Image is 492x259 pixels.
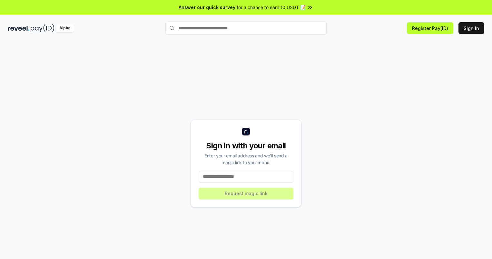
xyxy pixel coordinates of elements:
button: Sign In [458,22,484,34]
span: for a chance to earn 10 USDT 📝 [237,4,306,11]
span: Answer our quick survey [179,4,235,11]
button: Register Pay(ID) [407,22,453,34]
img: pay_id [31,24,54,32]
img: reveel_dark [8,24,29,32]
div: Alpha [56,24,74,32]
div: Enter your email address and we’ll send a magic link to your inbox. [199,152,293,166]
img: logo_small [242,128,250,135]
div: Sign in with your email [199,141,293,151]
